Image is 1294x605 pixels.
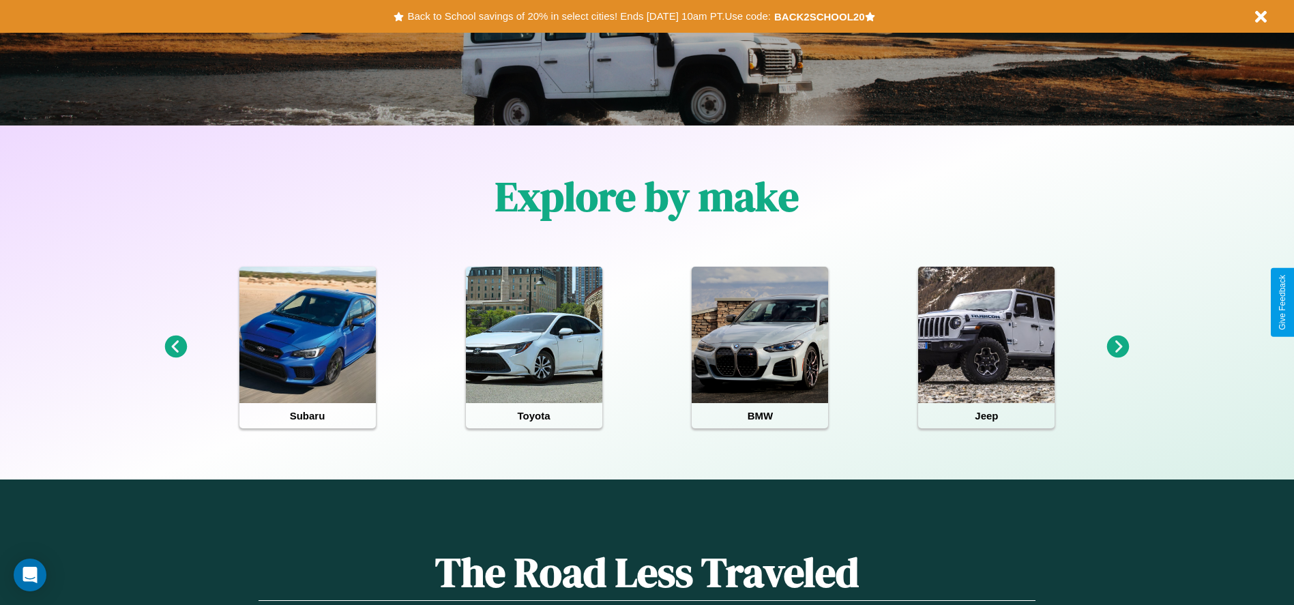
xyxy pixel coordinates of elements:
div: Give Feedback [1278,275,1287,330]
button: Back to School savings of 20% in select cities! Ends [DATE] 10am PT.Use code: [404,7,774,26]
h4: Jeep [918,403,1055,428]
h4: Subaru [239,403,376,428]
b: BACK2SCHOOL20 [774,11,865,23]
h4: BMW [692,403,828,428]
h1: Explore by make [495,168,799,224]
h4: Toyota [466,403,602,428]
div: Open Intercom Messenger [14,559,46,591]
h1: The Road Less Traveled [259,544,1035,601]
